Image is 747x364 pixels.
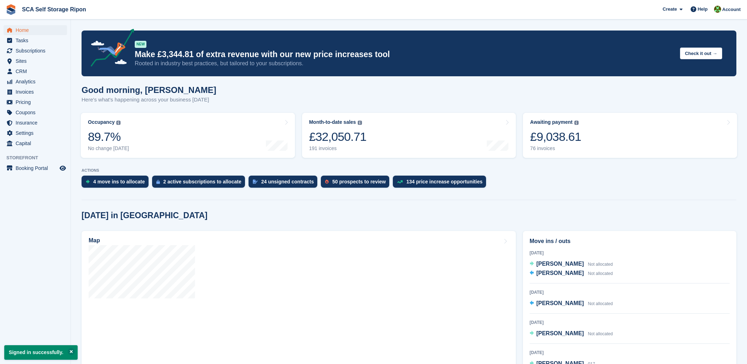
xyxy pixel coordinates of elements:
img: move_ins_to_allocate_icon-fdf77a2bb77ea45bf5b3d319d69a93e2d87916cf1d5bf7949dd705db3b84f3ca.svg [86,180,90,184]
a: [PERSON_NAME] Not allocated [530,260,613,269]
a: menu [4,25,67,35]
div: [DATE] [530,319,730,326]
p: Signed in successfully. [4,345,78,360]
div: £32,050.71 [309,129,367,144]
a: [PERSON_NAME] Not allocated [530,269,613,278]
div: 24 unsigned contracts [261,179,314,184]
a: 4 move ins to allocate [82,176,152,191]
span: Not allocated [588,301,613,306]
span: Invoices [16,87,58,97]
a: Occupancy 89.7% No change [DATE] [81,113,295,158]
span: Booking Portal [16,163,58,173]
a: 134 price increase opportunities [393,176,490,191]
p: Rooted in industry best practices, but tailored to your subscriptions. [135,60,674,67]
span: Account [722,6,741,13]
span: Capital [16,138,58,148]
img: stora-icon-8386f47178a22dfd0bd8f6a31ec36ba5ce8667c1dd55bd0f319d3a0aa187defe.svg [6,4,16,15]
span: Settings [16,128,58,138]
div: NEW [135,41,146,48]
img: icon-info-grey-7440780725fd019a000dd9b08b2336e03edf1995a4989e88bcd33f0948082b44.svg [116,121,121,125]
div: 89.7% [88,129,129,144]
h2: Map [89,237,100,244]
span: Create [663,6,677,13]
a: 24 unsigned contracts [249,176,321,191]
a: menu [4,35,67,45]
img: icon-info-grey-7440780725fd019a000dd9b08b2336e03edf1995a4989e88bcd33f0948082b44.svg [358,121,362,125]
span: Sites [16,56,58,66]
span: Subscriptions [16,46,58,56]
div: [DATE] [530,349,730,356]
span: [PERSON_NAME] [536,330,584,336]
div: 50 prospects to review [332,179,386,184]
a: menu [4,66,67,76]
div: Month-to-date sales [309,119,356,125]
a: menu [4,87,67,97]
a: SCA Self Storage Ripon [19,4,89,15]
a: menu [4,138,67,148]
div: £9,038.61 [530,129,581,144]
a: menu [4,56,67,66]
span: Coupons [16,107,58,117]
div: [DATE] [530,250,730,256]
a: 2 active subscriptions to allocate [152,176,249,191]
a: 50 prospects to review [321,176,393,191]
span: Not allocated [588,271,613,276]
span: Analytics [16,77,58,87]
a: menu [4,77,67,87]
div: 76 invoices [530,145,581,151]
span: Insurance [16,118,58,128]
img: contract_signature_icon-13c848040528278c33f63329250d36e43548de30e8caae1d1a13099fd9432cc5.svg [253,180,258,184]
a: Month-to-date sales £32,050.71 191 invoices [302,113,516,158]
a: menu [4,128,67,138]
span: Storefront [6,154,71,161]
img: price_increase_opportunities-93ffe204e8149a01c8c9dc8f82e8f89637d9d84a8eef4429ea346261dce0b2c0.svg [397,180,403,183]
div: Occupancy [88,119,115,125]
div: 4 move ins to allocate [93,179,145,184]
img: price-adjustments-announcement-icon-8257ccfd72463d97f412b2fc003d46551f7dbcb40ab6d574587a9cd5c0d94... [85,29,134,69]
span: Not allocated [588,262,613,267]
span: CRM [16,66,58,76]
p: Here's what's happening across your business [DATE] [82,96,216,104]
h1: Good morning, [PERSON_NAME] [82,85,216,95]
p: ACTIONS [82,168,736,173]
a: Preview store [58,164,67,172]
div: 191 invoices [309,145,367,151]
div: No change [DATE] [88,145,129,151]
div: 2 active subscriptions to allocate [163,179,241,184]
h2: Move ins / outs [530,237,730,246]
span: [PERSON_NAME] [536,300,584,306]
a: [PERSON_NAME] Not allocated [530,329,613,338]
img: prospect-51fa495bee0391a8d652442698ab0144808aea92771e9ea1ae160a38d050c398.svg [325,180,329,184]
img: icon-info-grey-7440780725fd019a000dd9b08b2336e03edf1995a4989e88bcd33f0948082b44.svg [574,121,579,125]
a: menu [4,46,67,56]
a: menu [4,118,67,128]
span: Not allocated [588,331,613,336]
div: 134 price increase opportunities [406,179,483,184]
span: Tasks [16,35,58,45]
a: menu [4,97,67,107]
a: Awaiting payment £9,038.61 76 invoices [523,113,737,158]
a: menu [4,107,67,117]
a: menu [4,163,67,173]
div: Awaiting payment [530,119,573,125]
button: Check it out → [680,48,722,59]
span: Help [698,6,708,13]
a: [PERSON_NAME] Not allocated [530,299,613,308]
span: Home [16,25,58,35]
p: Make £3,344.81 of extra revenue with our new price increases tool [135,49,674,60]
span: Pricing [16,97,58,107]
div: [DATE] [530,289,730,296]
span: [PERSON_NAME] [536,261,584,267]
h2: [DATE] in [GEOGRAPHIC_DATA] [82,211,207,220]
span: [PERSON_NAME] [536,270,584,276]
img: Kelly Neesham [714,6,721,13]
img: active_subscription_to_allocate_icon-d502201f5373d7db506a760aba3b589e785aa758c864c3986d89f69b8ff3... [156,180,160,184]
